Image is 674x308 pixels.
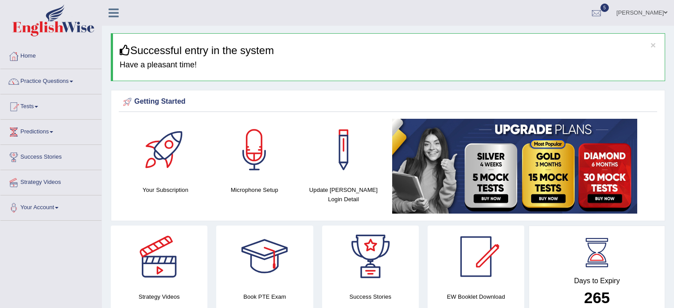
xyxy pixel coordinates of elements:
[0,44,101,66] a: Home
[584,289,610,306] b: 265
[539,277,655,285] h4: Days to Expiry
[214,185,295,195] h4: Microphone Setup
[120,45,658,56] h3: Successful entry in the system
[322,292,419,301] h4: Success Stories
[600,4,609,12] span: 5
[120,61,658,70] h4: Have a pleasant time!
[111,292,207,301] h4: Strategy Videos
[0,69,101,91] a: Practice Questions
[0,170,101,192] a: Strategy Videos
[0,195,101,218] a: Your Account
[0,94,101,117] a: Tests
[0,120,101,142] a: Predictions
[0,145,101,167] a: Success Stories
[304,185,384,204] h4: Update [PERSON_NAME] Login Detail
[216,292,313,301] h4: Book PTE Exam
[392,119,637,214] img: small5.jpg
[651,40,656,50] button: ×
[125,185,206,195] h4: Your Subscription
[428,292,524,301] h4: EW Booklet Download
[121,95,655,109] div: Getting Started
